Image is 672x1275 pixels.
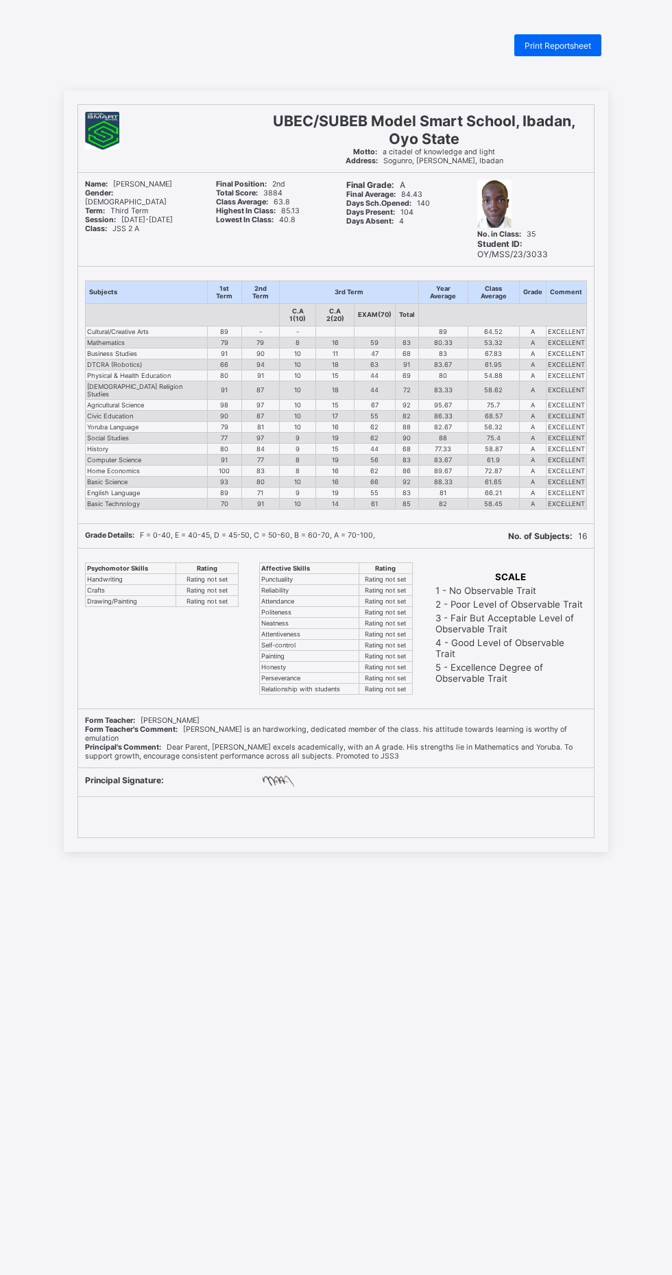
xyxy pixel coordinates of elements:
[279,498,316,509] td: 10
[260,683,359,694] td: Relationship with students
[242,281,280,303] th: 2nd Term
[519,348,546,359] td: A
[519,337,546,348] td: A
[279,348,316,359] td: 10
[316,476,355,487] td: 16
[359,562,412,573] th: Rating
[86,465,208,476] td: Home Economics
[418,359,468,370] td: 83.67
[468,337,519,348] td: 53.32
[86,370,208,381] td: Physical & Health Education
[418,465,468,476] td: 89.67
[395,410,418,421] td: 82
[468,454,519,465] td: 61.9
[519,281,546,303] th: Grade
[468,432,519,443] td: 75.4
[86,337,208,348] td: Mathematics
[85,725,567,743] span: [PERSON_NAME] is an hardworking, dedicated member of the class. his attitude towards learning is ...
[85,743,573,761] span: Dear Parent, [PERSON_NAME] excels academically, with an A grade. His strengths lie in Mathematics...
[395,432,418,443] td: 90
[359,628,412,639] td: Rating not set
[395,381,418,399] td: 72
[395,303,418,326] th: Total
[354,432,395,443] td: 62
[260,617,359,628] td: Neatness
[346,180,405,190] span: A
[354,410,395,421] td: 55
[519,443,546,454] td: A
[418,381,468,399] td: 83.33
[546,281,586,303] th: Comment
[359,573,412,584] td: Rating not set
[242,465,280,476] td: 83
[435,661,586,684] td: 5 - Excellence Degree of Observable Trait
[435,584,586,597] td: 1 - No Observable Trait
[354,498,395,509] td: 61
[354,348,395,359] td: 47
[176,573,238,584] td: Rating not set
[279,432,316,443] td: 9
[86,595,176,606] td: Drawing/Painting
[176,595,238,606] td: Rating not set
[346,156,503,165] span: Sogunro, [PERSON_NAME], Ibadan
[86,562,176,573] th: Psychomotor Skills
[468,421,519,432] td: 56.32
[359,595,412,606] td: Rating not set
[207,326,242,337] td: 89
[354,359,395,370] td: 63
[477,239,523,249] b: Student ID:
[418,498,468,509] td: 82
[519,370,546,381] td: A
[86,281,208,303] th: Subjects
[468,498,519,509] td: 58.45
[279,476,316,487] td: 10
[216,206,300,215] span: 85.13
[85,531,134,540] b: Grade Details:
[316,443,355,454] td: 15
[346,208,395,217] b: Days Present:
[207,487,242,498] td: 89
[85,743,161,752] b: Principal's Comment:
[279,465,316,476] td: 8
[477,230,536,239] span: 35
[85,215,173,224] span: [DATE]-[DATE]
[316,498,355,509] td: 14
[86,381,208,399] td: [DEMOGRAPHIC_DATA] Religion Studies
[519,326,546,337] td: A
[242,348,280,359] td: 90
[207,421,242,432] td: 79
[418,337,468,348] td: 80.33
[260,562,359,573] th: Affective Skills
[346,190,396,199] b: Final Average:
[519,465,546,476] td: A
[316,454,355,465] td: 19
[260,573,359,584] td: Punctuality
[242,399,280,410] td: 97
[359,650,412,661] td: Rating not set
[260,606,359,617] td: Politeness
[85,775,164,785] b: Principal Signature:
[207,359,242,370] td: 66
[435,636,586,660] td: 4 - Good Level of Observable Trait
[86,410,208,421] td: Civic Education
[354,381,395,399] td: 44
[207,410,242,421] td: 90
[468,476,519,487] td: 61.65
[546,410,586,421] td: EXCELLENT
[216,215,296,224] span: 40.8
[418,476,468,487] td: 88.33
[395,348,418,359] td: 68
[546,370,586,381] td: EXCELLENT
[85,224,139,233] span: JSS 2 A
[85,716,135,725] b: Form Teacher:
[519,381,546,399] td: A
[468,381,519,399] td: 58.62
[85,224,107,233] b: Class:
[354,399,395,410] td: 67
[519,421,546,432] td: A
[85,725,178,734] b: Form Teacher's Comment:
[418,454,468,465] td: 83.67
[418,410,468,421] td: 86.33
[273,112,575,147] span: UBEC/SUBEB Model Smart School, Ibadan, Oyo State
[260,639,359,650] td: Self-control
